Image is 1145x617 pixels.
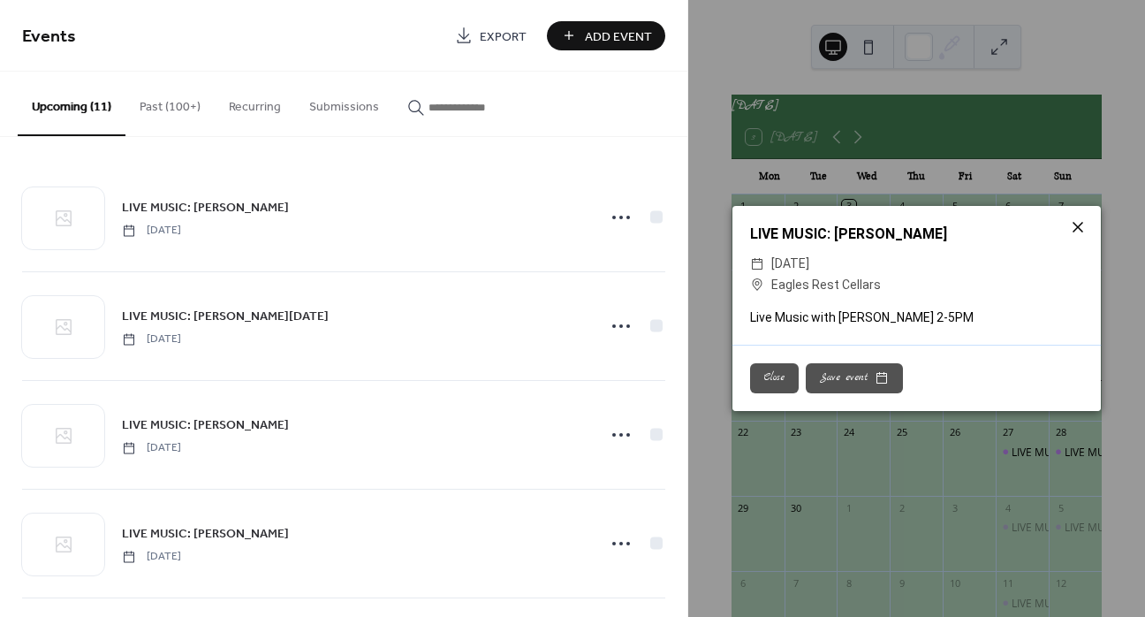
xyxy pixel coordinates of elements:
[295,72,393,134] button: Submissions
[122,197,289,217] a: LIVE MUSIC: [PERSON_NAME]
[771,275,881,296] span: Eagles Rest Cellars
[122,525,289,544] span: LIVE MUSIC: [PERSON_NAME]
[122,416,289,435] span: LIVE MUSIC: [PERSON_NAME]
[480,27,527,46] span: Export
[122,199,289,217] span: LIVE MUSIC: [PERSON_NAME]
[125,72,215,134] button: Past (100+)
[585,27,652,46] span: Add Event
[122,306,329,326] a: LIVE MUSIC: [PERSON_NAME][DATE]
[122,331,181,347] span: [DATE]
[22,19,76,54] span: Events
[750,275,764,296] div: ​
[122,440,181,456] span: [DATE]
[771,254,809,275] span: [DATE]
[442,21,540,50] a: Export
[122,415,289,435] a: LIVE MUSIC: [PERSON_NAME]
[732,308,1101,327] div: Live Music with [PERSON_NAME] 2-5PM
[732,224,1101,245] div: LIVE MUSIC: [PERSON_NAME]
[806,363,903,393] button: Save event
[750,254,764,275] div: ​
[122,223,181,239] span: [DATE]
[750,363,799,393] button: Close
[122,308,329,326] span: LIVE MUSIC: [PERSON_NAME][DATE]
[18,72,125,136] button: Upcoming (11)
[547,21,665,50] button: Add Event
[122,523,289,544] a: LIVE MUSIC: [PERSON_NAME]
[215,72,295,134] button: Recurring
[122,549,181,565] span: [DATE]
